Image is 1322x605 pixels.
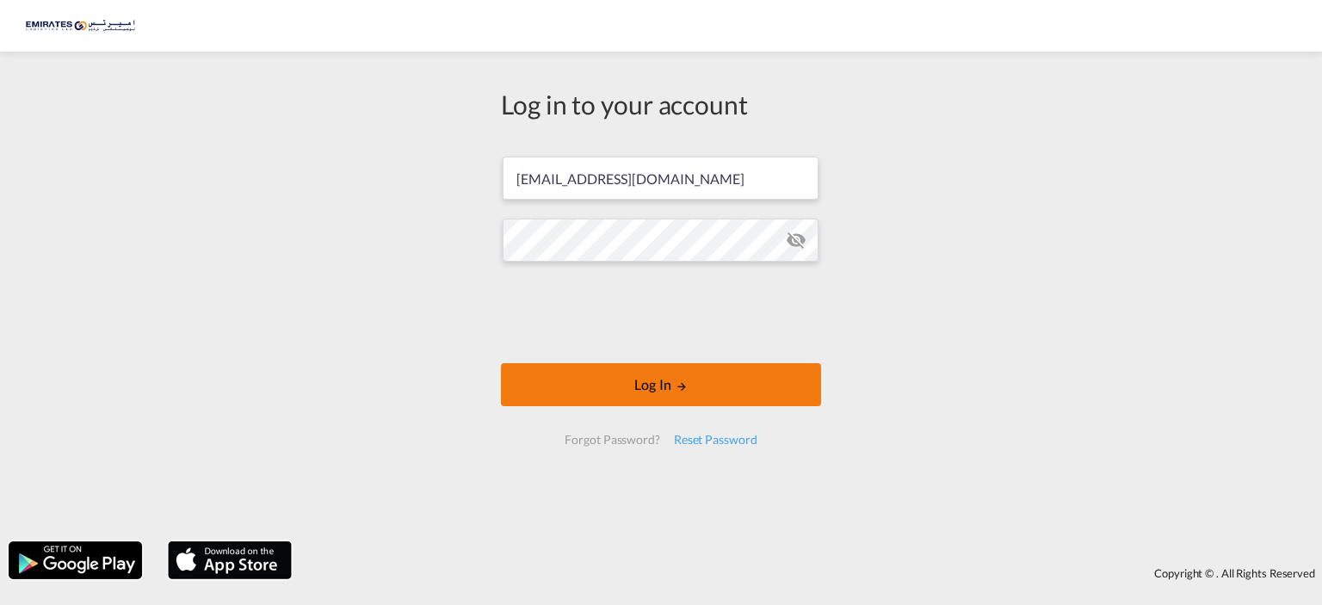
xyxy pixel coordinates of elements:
md-icon: icon-eye-off [786,230,806,250]
img: c67187802a5a11ec94275b5db69a26e6.png [26,7,142,46]
div: Forgot Password? [558,424,666,455]
img: apple.png [166,540,293,581]
input: Enter email/phone number [503,157,819,200]
iframe: reCAPTCHA [530,279,792,346]
div: Copyright © . All Rights Reserved [300,559,1322,588]
div: Reset Password [667,424,764,455]
button: LOGIN [501,363,821,406]
div: Log in to your account [501,86,821,122]
img: google.png [7,540,144,581]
